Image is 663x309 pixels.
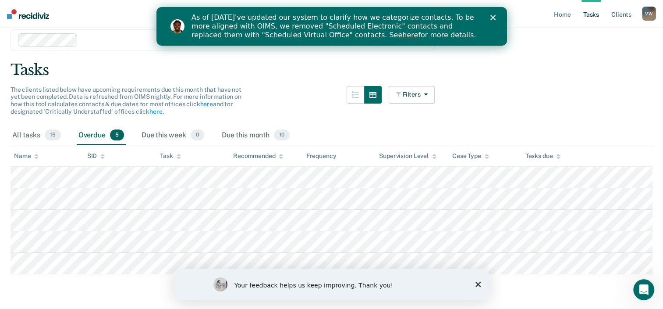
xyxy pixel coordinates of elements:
[7,9,49,19] img: Recidiviz
[334,8,343,13] div: Close
[306,152,337,160] div: Frequency
[274,129,290,141] span: 10
[45,129,61,141] span: 15
[191,129,204,141] span: 0
[525,152,560,160] div: Tasks due
[175,269,489,300] iframe: Survey by Kim from Recidiviz
[233,152,283,160] div: Recommended
[156,7,507,46] iframe: Intercom live chat banner
[452,152,489,160] div: Case Type
[633,279,654,300] iframe: Intercom live chat
[200,101,213,108] a: here
[389,86,435,104] button: Filters
[11,61,652,79] div: Tasks
[14,152,39,160] div: Name
[642,7,656,21] button: VW
[140,126,206,145] div: Due this week0
[149,108,162,115] a: here
[220,126,291,145] div: Due this month10
[160,152,181,160] div: Task
[77,126,126,145] div: Overdue5
[110,129,124,141] span: 5
[87,152,105,160] div: SID
[379,152,436,160] div: Supervision Level
[642,7,656,21] div: V W
[11,126,63,145] div: All tasks15
[246,24,262,32] a: here
[11,86,241,115] span: The clients listed below have upcoming requirements due this month that have not yet been complet...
